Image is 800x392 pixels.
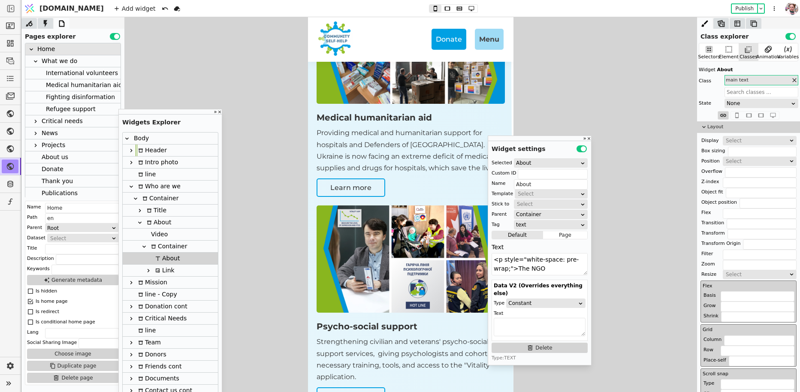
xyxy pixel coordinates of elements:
div: Type [703,379,715,388]
div: Custom ID [492,169,516,178]
div: Who are we [136,181,181,192]
button: Duplicate page [27,361,119,371]
div: Type [494,299,504,308]
span: [DOMAIN_NAME] [39,3,104,14]
button: Delete [492,343,588,353]
div: Element [719,54,739,61]
div: Who are we [123,181,218,193]
div: What we do [25,55,121,67]
div: Fighting disinformation [25,91,121,103]
div: Critical needs [42,115,83,127]
a: [DOMAIN_NAME] [21,0,108,17]
div: Team [136,337,161,348]
div: Documents [136,373,179,384]
div: Description [27,254,54,263]
div: Selectors [698,54,720,61]
div: Dataset [27,234,45,242]
div: Select [518,190,579,198]
div: Tag [492,220,500,229]
div: Link [123,265,218,277]
div: Name [492,179,505,188]
img: Logo [23,0,36,17]
textarea: <p style="white-space: pre-wrap;">The NGO &quot;Community Self-Help&quot; advocates for the medic... [492,253,588,275]
div: Select [726,157,788,166]
div: Resize [700,270,717,279]
div: Position [700,157,721,166]
div: News [25,127,121,139]
span: About [715,67,733,72]
div: Constant [508,299,578,308]
div: Text [494,309,586,318]
div: Home [25,43,121,55]
div: Shrink [703,312,719,320]
div: Class explorer [697,29,800,41]
h4: Flex [703,283,794,290]
div: Donate [42,163,63,175]
div: Is home page [36,297,68,306]
div: Link [153,265,175,276]
span: Widget [699,67,715,72]
button: Publish [732,4,757,13]
div: Container [148,241,187,252]
img: 1611404642663-DSC_1169-po-%D1%81cropped.jpg [785,1,798,16]
div: About us [25,151,121,163]
div: Container [140,193,178,204]
div: Text [492,241,588,253]
h4: Grid [703,326,794,334]
div: Transition [700,219,725,227]
iframe: To enrich screen reader interactions, please activate Accessibility in Grammarly extension settings [308,17,513,392]
div: Intro photo [136,157,178,168]
div: What we do [42,55,77,67]
div: Medical humanitarian aid [25,79,121,91]
div: Select [50,234,110,243]
div: Publications [42,187,78,199]
div: About [516,159,580,167]
div: Add widget [112,3,158,14]
div: Template [492,190,513,198]
div: Mission [123,277,218,289]
div: Critical needs [25,115,121,127]
div: Fighting disinformation [46,91,115,103]
button: Delete page [27,373,119,383]
div: line - Copy [136,289,177,300]
div: Select [726,136,788,145]
div: Home [37,43,55,55]
div: Filter [700,250,714,258]
div: Thank you [42,175,73,187]
div: Thank you [25,175,121,187]
div: Stick to [492,200,509,208]
div: Grow [703,302,717,310]
div: Path [27,213,37,222]
div: About [123,253,218,265]
div: Critical Needs [123,313,218,325]
button: Default [492,231,543,239]
div: Donors [136,349,166,360]
div: Widgets Explorer [119,115,222,127]
div: Animation [756,54,780,61]
div: Team [123,337,218,349]
div: Selected [492,159,512,167]
div: line [136,325,156,336]
div: Widget settings [488,141,591,154]
div: International volunteers [46,67,118,79]
div: Title [123,205,218,217]
div: line [123,169,218,181]
div: Zoom [700,260,716,268]
div: Title [27,244,37,253]
h4: Scroll snap [703,371,794,378]
div: Mission [136,277,167,288]
div: About [153,253,180,264]
div: News [42,127,58,139]
div: Friends cont [123,361,218,373]
div: text [516,220,580,229]
div: Data V2 (Overrides everything else) [494,282,586,297]
input: Search classes ... [725,87,798,97]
